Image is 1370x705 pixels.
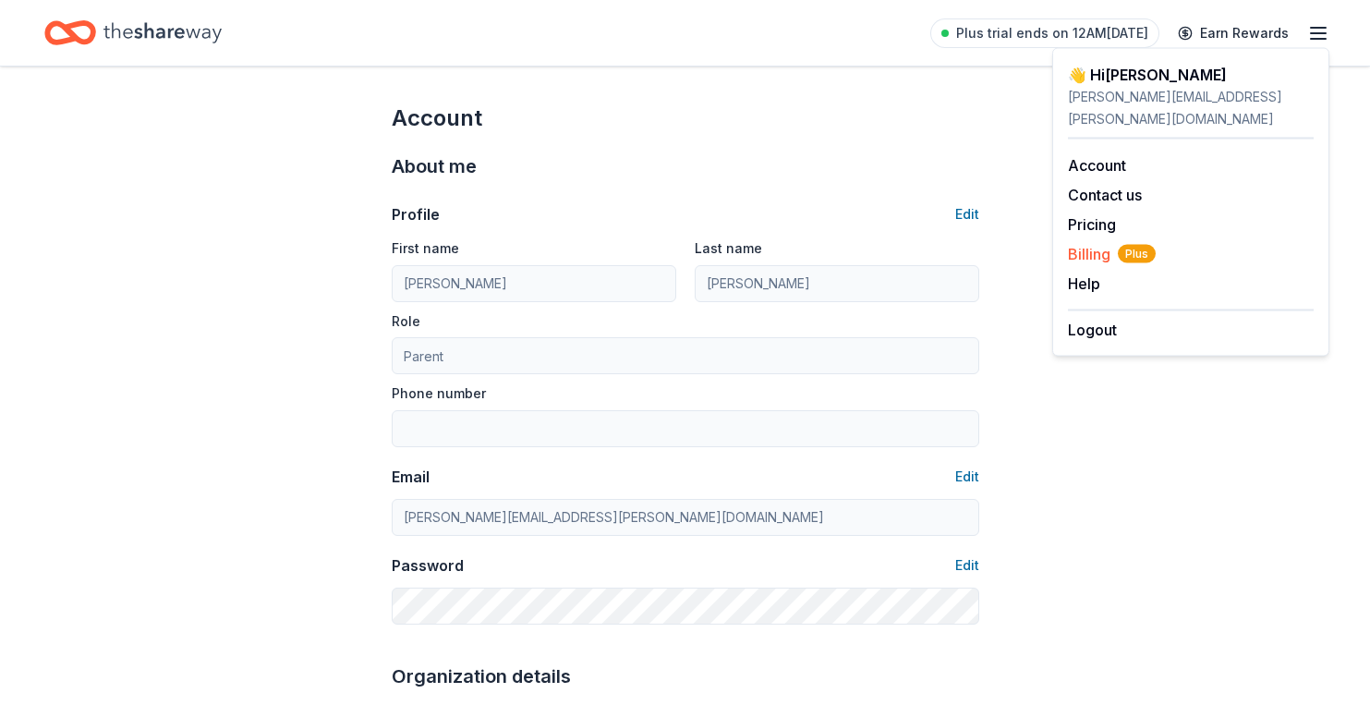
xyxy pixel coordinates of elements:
[1068,215,1116,234] a: Pricing
[392,554,464,577] div: Password
[955,466,979,488] button: Edit
[1068,273,1100,295] button: Help
[956,22,1148,44] span: Plus trial ends on 12AM[DATE]
[1068,86,1314,130] div: [PERSON_NAME][EMAIL_ADDRESS][PERSON_NAME][DOMAIN_NAME]
[392,203,440,225] div: Profile
[1068,243,1156,265] span: Billing
[955,203,979,225] button: Edit
[44,11,222,55] a: Home
[955,554,979,577] button: Edit
[392,662,979,691] div: Organization details
[392,384,486,403] label: Phone number
[392,103,979,133] div: Account
[1068,319,1117,341] button: Logout
[1167,17,1300,50] a: Earn Rewards
[392,466,430,488] div: Email
[1068,184,1142,206] button: Contact us
[392,239,459,258] label: First name
[695,239,762,258] label: Last name
[1068,156,1126,175] a: Account
[392,312,420,331] label: Role
[1118,245,1156,263] span: Plus
[930,18,1159,48] a: Plus trial ends on 12AM[DATE]
[1068,243,1156,265] button: BillingPlus
[1068,64,1314,86] div: 👋 Hi [PERSON_NAME]
[392,152,979,181] div: About me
